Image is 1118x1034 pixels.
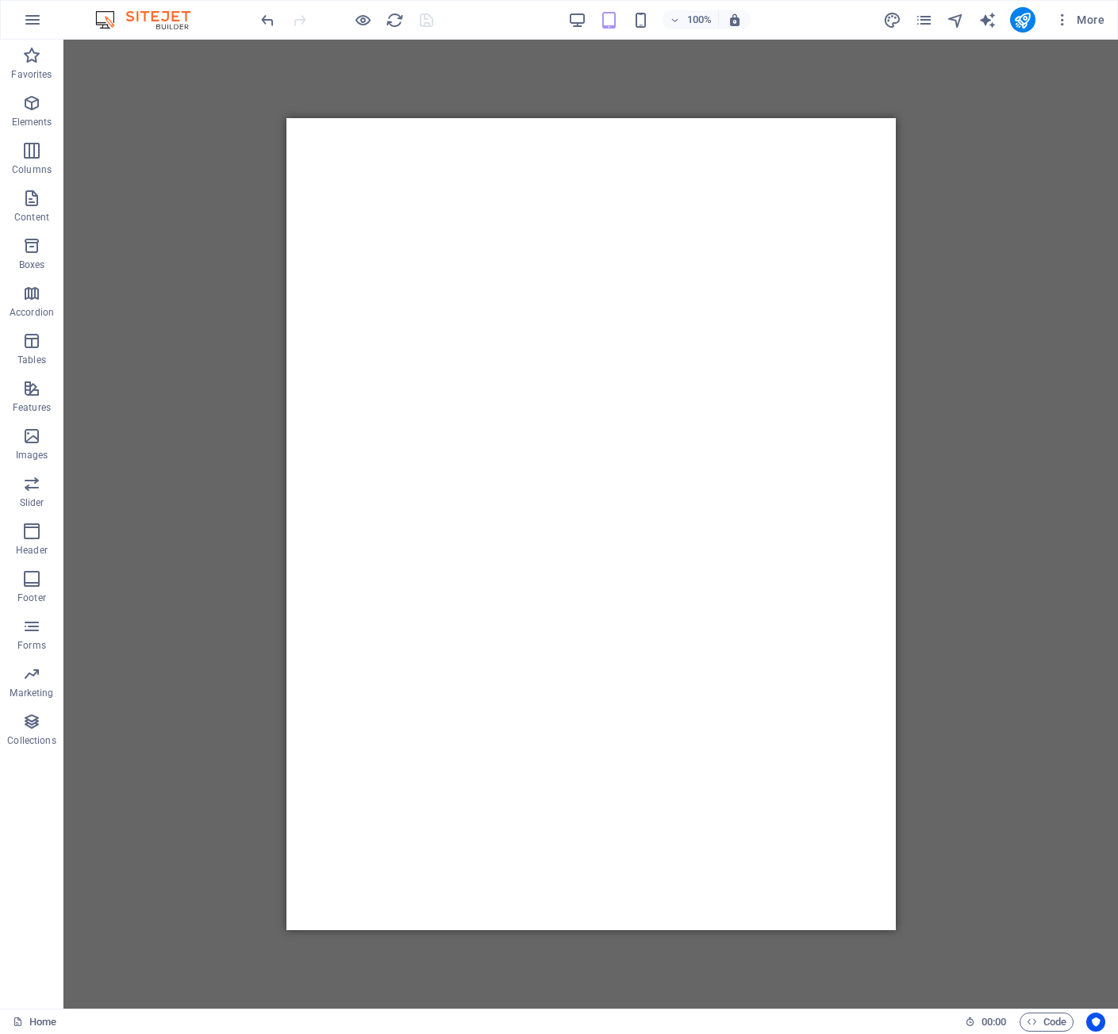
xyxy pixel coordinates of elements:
p: Content [14,211,49,224]
p: Columns [12,163,52,176]
p: Boxes [19,258,45,271]
span: 00 00 [982,1013,1006,1032]
button: undo [258,10,277,29]
p: Marketing [10,687,53,699]
p: Elements [12,116,52,128]
button: Code [1020,1013,1074,1032]
p: Slider [20,496,44,509]
button: pages [915,10,934,29]
p: Forms [17,639,46,652]
span: Code [1027,1013,1066,1032]
a: Click to cancel selection. Double-click to open Pages [13,1013,56,1032]
h6: 100% [686,10,712,29]
p: Header [16,544,48,557]
button: reload [385,10,404,29]
i: On resize automatically adjust zoom level to fit chosen device. [728,13,742,27]
button: navigator [947,10,966,29]
span: More [1055,12,1105,28]
button: publish [1010,7,1035,33]
p: Features [13,401,51,414]
p: Tables [17,354,46,366]
p: Favorites [11,68,52,81]
i: Publish [1013,11,1032,29]
h6: Session time [965,1013,1007,1032]
i: AI Writer [978,11,997,29]
p: Footer [17,592,46,604]
img: Editor Logo [91,10,210,29]
button: Usercentrics [1086,1013,1105,1032]
button: design [883,10,902,29]
p: Images [16,449,48,461]
span: : [993,1016,995,1028]
button: text_generator [978,10,997,29]
i: Navigator [947,11,965,29]
p: Accordion [10,306,54,319]
button: 100% [663,10,719,29]
p: Collections [7,734,56,747]
button: More [1048,7,1111,33]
